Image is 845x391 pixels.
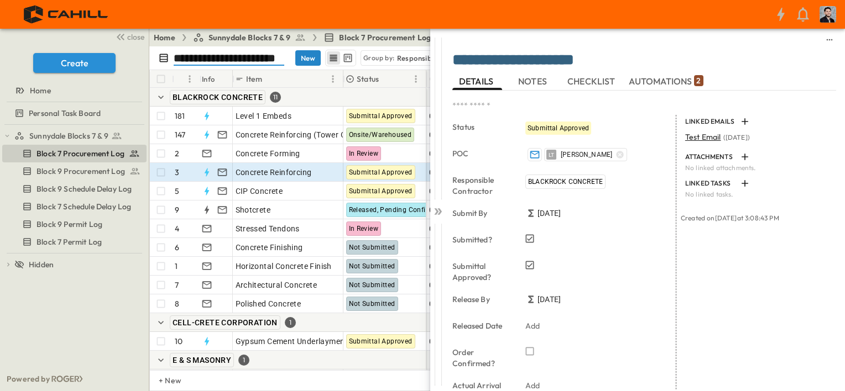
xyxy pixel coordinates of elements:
[327,51,340,65] button: row view
[452,261,510,283] p: Submittal Approved?
[357,73,379,84] p: Status
[685,152,736,161] p: ATTACHMENTS
[685,163,830,172] p: No linked attachments.
[2,145,147,162] div: test
[429,279,599,290] span: 03 35 05 - Architectural Concrete and Finishing
[629,76,703,86] span: AUTOMATIONS
[270,92,281,103] div: 11
[236,167,312,178] span: Concrete Reinforcing
[685,117,736,126] p: LINKED EMAILS
[246,73,262,84] p: Item
[349,262,395,270] span: Not Submitted
[349,206,435,214] span: Released, Pending Confirm
[173,356,231,364] span: E & S MASONRY
[236,186,283,197] span: CIP Concrete
[538,294,561,305] span: [DATE]
[175,279,179,290] p: 7
[429,148,593,159] span: 03 11 13 - Concrete Forming and Accessories
[820,6,836,23] img: Profile Picture
[325,50,356,66] div: table view
[29,108,101,119] span: Personal Task Board
[567,76,618,86] span: CHECKLIST
[349,112,413,120] span: Submittal Approved
[349,300,395,308] span: Not Submitted
[349,225,379,233] span: In Review
[295,50,321,66] button: New
[381,73,393,85] button: Sort
[175,129,186,140] p: 147
[36,148,124,159] span: Block 7 Procurement Log
[429,223,531,234] span: 03 23 00 - Stressed Tendons
[429,110,581,121] span: 05 50 00-1 - Metal Fabrications (EMBEDS)
[429,186,550,197] span: 03 30 00 - Cast-in-Place Concrete
[452,175,510,197] p: Responsible Contractor
[127,31,144,43] span: close
[409,72,422,86] button: Menu
[2,233,147,251] div: test
[33,53,116,73] button: Create
[2,180,147,198] div: test
[2,104,147,122] div: test
[236,279,317,290] span: Architectural Concrete
[175,204,179,215] p: 9
[236,242,303,253] span: Concrete Finishing
[429,167,543,178] span: 03 21 00 - Concrete Reinforcing
[29,259,54,270] span: Hidden
[349,187,413,195] span: Submittal Approved
[159,375,165,386] p: + New
[36,236,102,247] span: Block 7 Permit Log
[429,261,500,272] span: 01 43 39 - Mockups
[429,336,580,347] span: 03 54 13 - Gypsum Cement Underlayment
[349,244,395,251] span: Not Submitted
[36,183,132,194] span: Block 9 Schedule Delay Log
[173,93,263,102] span: BLACKROCK CONCRETE
[154,32,453,43] nav: breadcrumbs
[429,242,535,253] span: 03 35 00 - Concrete Finishing
[236,129,366,140] span: Concrete Reinforcing (Tower Crane)
[429,204,502,215] span: 03 37 13 - Shotcrete
[696,75,701,86] p: 2
[452,121,510,133] p: Status
[13,3,120,26] img: 4f72bfc4efa7236828875bac24094a5ddb05241e32d018417354e964050affa1.png
[452,234,510,245] p: Submitted?
[173,318,278,327] span: CELL-CRETE CORPORATION
[175,186,179,197] p: 5
[528,124,589,132] span: Submittal Approved
[172,70,200,88] div: #
[363,52,395,64] p: Group by:
[208,32,291,43] span: Sunnydale Blocks 7 & 9
[349,150,379,157] span: In Review
[528,178,603,186] span: BLACKROCK CONCRETE
[238,355,249,366] div: 1
[538,208,561,219] span: [DATE]
[349,168,413,176] span: Submittal Approved
[175,242,179,253] p: 6
[525,380,540,391] p: Add
[285,317,296,328] div: 1
[2,215,147,233] div: test
[685,132,721,142] span: Test Email
[183,72,196,86] button: Menu
[349,131,412,139] span: Onsite/Warehoused
[264,73,277,85] button: Sort
[723,133,750,141] span: ( [DATE] )
[36,166,125,177] span: Block 9 Procurement Log
[429,298,567,309] span: 03 35 43 - Polished Concrete Finishing
[349,337,413,345] span: Submittal Approved
[339,32,431,43] span: Block 7 Procurement Log
[349,281,395,289] span: Not Submitted
[561,150,612,159] span: [PERSON_NAME]
[236,261,332,272] span: Horizontal Concrete Finish
[685,190,830,199] p: No linked tasks.
[525,320,540,331] p: Add
[29,130,108,141] span: Sunnydale Blocks 7 & 9
[452,148,510,159] p: POC
[681,214,779,222] span: Created on [DATE] at 3:08:43 PM
[202,64,215,94] div: Info
[2,127,147,145] div: test
[2,162,147,180] div: test
[236,110,292,121] span: Level 1 Embeds
[518,76,549,86] span: NOTES
[452,294,510,305] p: Release By
[175,298,179,309] p: 8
